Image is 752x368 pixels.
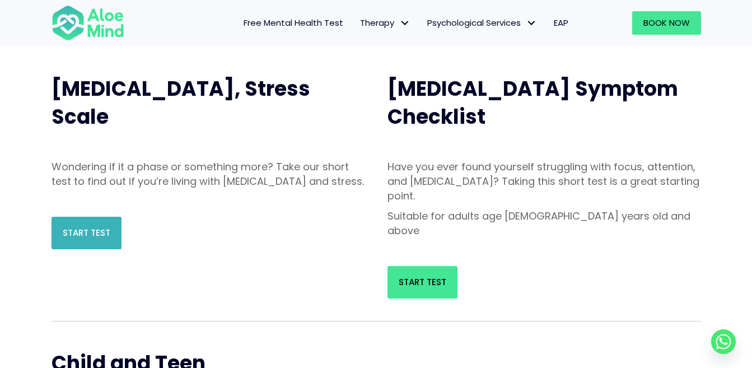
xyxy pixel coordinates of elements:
span: Start Test [63,227,110,239]
p: Have you ever found yourself struggling with focus, attention, and [MEDICAL_DATA]? Taking this sh... [387,160,701,203]
a: EAP [545,11,577,35]
a: Book Now [632,11,701,35]
p: Suitable for adults age [DEMOGRAPHIC_DATA] years old and above [387,209,701,238]
span: EAP [554,17,568,29]
span: Start Test [399,276,446,288]
span: Therapy: submenu [397,15,413,31]
a: Start Test [387,266,457,299]
a: Free Mental Health Test [235,11,352,35]
a: TherapyTherapy: submenu [352,11,419,35]
a: Whatsapp [711,329,736,354]
span: Psychological Services: submenu [524,15,540,31]
img: Aloe mind Logo [52,4,124,41]
nav: Menu [139,11,577,35]
a: Start Test [52,217,122,249]
span: Therapy [360,17,410,29]
a: Psychological ServicesPsychological Services: submenu [419,11,545,35]
span: [MEDICAL_DATA] Symptom Checklist [387,74,678,131]
span: Psychological Services [427,17,537,29]
p: Wondering if it a phase or something more? Take our short test to find out if you’re living with ... [52,160,365,189]
span: Book Now [643,17,690,29]
span: [MEDICAL_DATA], Stress Scale [52,74,310,131]
span: Free Mental Health Test [244,17,343,29]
